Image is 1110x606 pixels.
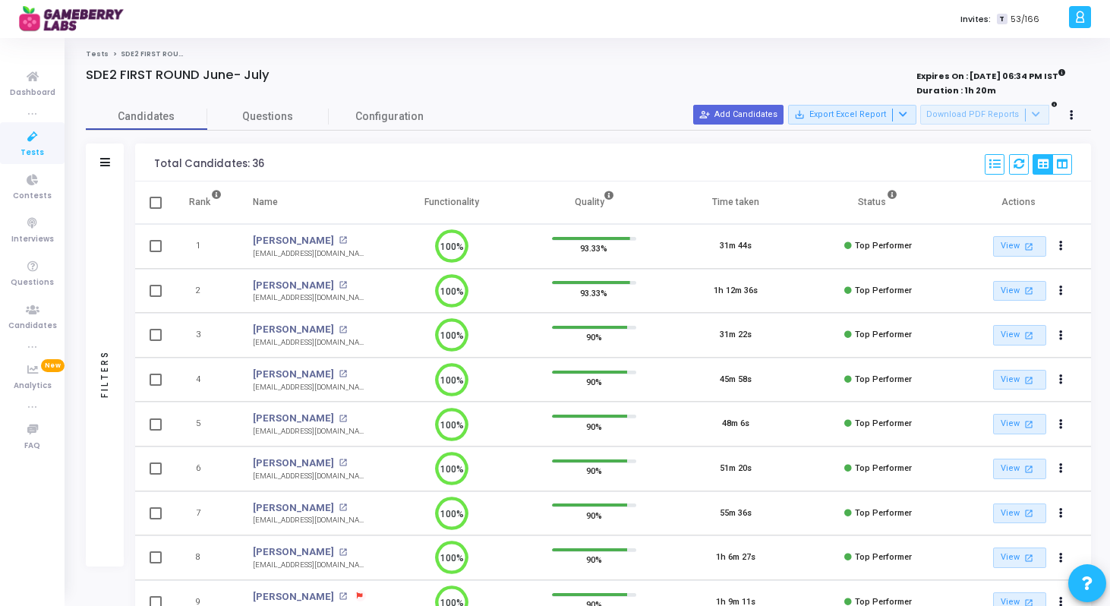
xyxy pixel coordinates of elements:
[86,109,207,125] span: Candidates
[693,105,784,125] button: Add Candidates
[855,418,912,428] span: Top Performer
[720,240,752,253] div: 31m 44s
[1051,414,1072,435] button: Actions
[855,330,912,339] span: Top Performer
[121,49,229,58] span: SDE2 FIRST ROUND June- July
[355,109,424,125] span: Configuration
[794,109,805,120] mat-icon: save_alt
[916,66,1066,83] strong: Expires On : [DATE] 06:34 PM IST
[855,374,912,384] span: Top Performer
[173,447,238,491] td: 6
[339,548,347,557] mat-icon: open_in_new
[1022,551,1035,564] mat-icon: open_in_new
[716,551,755,564] div: 1h 6m 27s
[788,105,916,125] button: Export Excel Report
[253,589,334,604] a: [PERSON_NAME]
[1051,503,1072,524] button: Actions
[253,426,366,437] div: [EMAIL_ADDRESS][DOMAIN_NAME]
[580,241,607,256] span: 93.33%
[714,285,758,298] div: 1h 12m 36s
[855,286,912,295] span: Top Performer
[20,147,44,159] span: Tests
[253,292,366,304] div: [EMAIL_ADDRESS][DOMAIN_NAME]
[339,370,347,378] mat-icon: open_in_new
[13,190,52,203] span: Contests
[253,194,278,210] div: Name
[41,359,65,372] span: New
[1022,329,1035,342] mat-icon: open_in_new
[253,544,334,560] a: [PERSON_NAME]
[1022,462,1035,475] mat-icon: open_in_new
[253,233,334,248] a: [PERSON_NAME]
[580,285,607,300] span: 93.33%
[86,68,270,83] h4: SDE2 FIRST ROUND June- July
[916,84,996,96] strong: Duration : 1h 20m
[173,313,238,358] td: 3
[586,552,602,567] span: 90%
[855,463,912,473] span: Top Performer
[173,269,238,314] td: 2
[14,380,52,393] span: Analytics
[86,49,1091,59] nav: breadcrumb
[993,236,1046,257] a: View
[855,508,912,518] span: Top Performer
[253,367,334,382] a: [PERSON_NAME]
[1022,418,1035,431] mat-icon: open_in_new
[339,415,347,423] mat-icon: open_in_new
[1011,13,1039,26] span: 53/166
[8,320,57,333] span: Candidates
[993,548,1046,568] a: View
[1033,154,1072,175] div: View Options
[173,358,238,402] td: 4
[339,459,347,467] mat-icon: open_in_new
[712,194,759,210] div: Time taken
[949,181,1091,224] th: Actions
[253,500,334,516] a: [PERSON_NAME]
[253,248,366,260] div: [EMAIL_ADDRESS][DOMAIN_NAME]
[807,181,949,224] th: Status
[993,325,1046,346] a: View
[173,535,238,580] td: 8
[720,329,752,342] div: 31m 22s
[523,181,665,224] th: Quality
[10,87,55,99] span: Dashboard
[253,560,366,571] div: [EMAIL_ADDRESS][DOMAIN_NAME]
[1022,240,1035,253] mat-icon: open_in_new
[11,233,54,246] span: Interviews
[19,4,133,34] img: logo
[253,337,366,349] div: [EMAIL_ADDRESS][DOMAIN_NAME]
[586,330,602,345] span: 90%
[993,281,1046,301] a: View
[1051,369,1072,390] button: Actions
[993,370,1046,390] a: View
[154,158,264,170] div: Total Candidates: 36
[960,13,991,26] label: Invites:
[339,281,347,289] mat-icon: open_in_new
[253,471,366,482] div: [EMAIL_ADDRESS][DOMAIN_NAME]
[1051,280,1072,301] button: Actions
[253,411,334,426] a: [PERSON_NAME]
[699,109,710,120] mat-icon: person_add_alt
[1051,548,1072,569] button: Actions
[720,374,752,387] div: 45m 58s
[339,326,347,334] mat-icon: open_in_new
[920,105,1049,125] button: Download PDF Reports
[253,382,366,393] div: [EMAIL_ADDRESS][DOMAIN_NAME]
[173,402,238,447] td: 5
[24,440,40,453] span: FAQ
[1022,284,1035,297] mat-icon: open_in_new
[253,278,334,293] a: [PERSON_NAME]
[339,592,347,601] mat-icon: open_in_new
[1022,507,1035,519] mat-icon: open_in_new
[381,181,523,224] th: Functionality
[855,241,912,251] span: Top Performer
[993,414,1046,434] a: View
[720,507,752,520] div: 55m 36s
[1022,374,1035,387] mat-icon: open_in_new
[586,507,602,522] span: 90%
[586,418,602,434] span: 90%
[253,322,334,337] a: [PERSON_NAME]
[1051,459,1072,480] button: Actions
[98,290,112,457] div: Filters
[1051,325,1072,346] button: Actions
